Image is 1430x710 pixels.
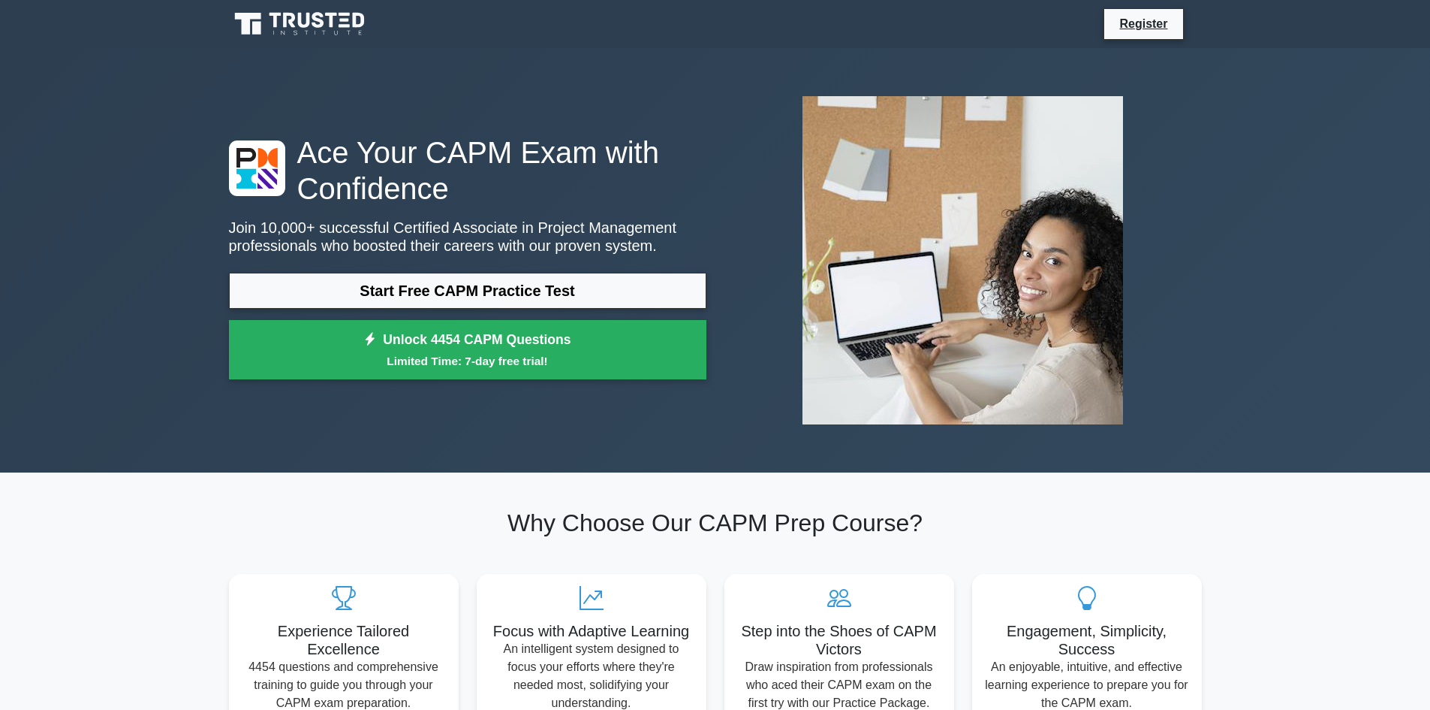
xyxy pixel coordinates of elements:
[229,320,706,380] a: Unlock 4454 CAPM QuestionsLimited Time: 7-day free trial!
[229,219,706,255] p: Join 10,000+ successful Certified Associate in Project Management professionals who boosted their...
[736,622,942,658] h5: Step into the Shoes of CAPM Victors
[1110,14,1176,33] a: Register
[229,273,706,309] a: Start Free CAPM Practice Test
[229,509,1202,537] h2: Why Choose Our CAPM Prep Course?
[248,352,688,370] small: Limited Time: 7-day free trial!
[229,134,706,207] h1: Ace Your CAPM Exam with Confidence
[984,622,1190,658] h5: Engagement, Simplicity, Success
[489,622,694,640] h5: Focus with Adaptive Learning
[241,622,447,658] h5: Experience Tailored Excellence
